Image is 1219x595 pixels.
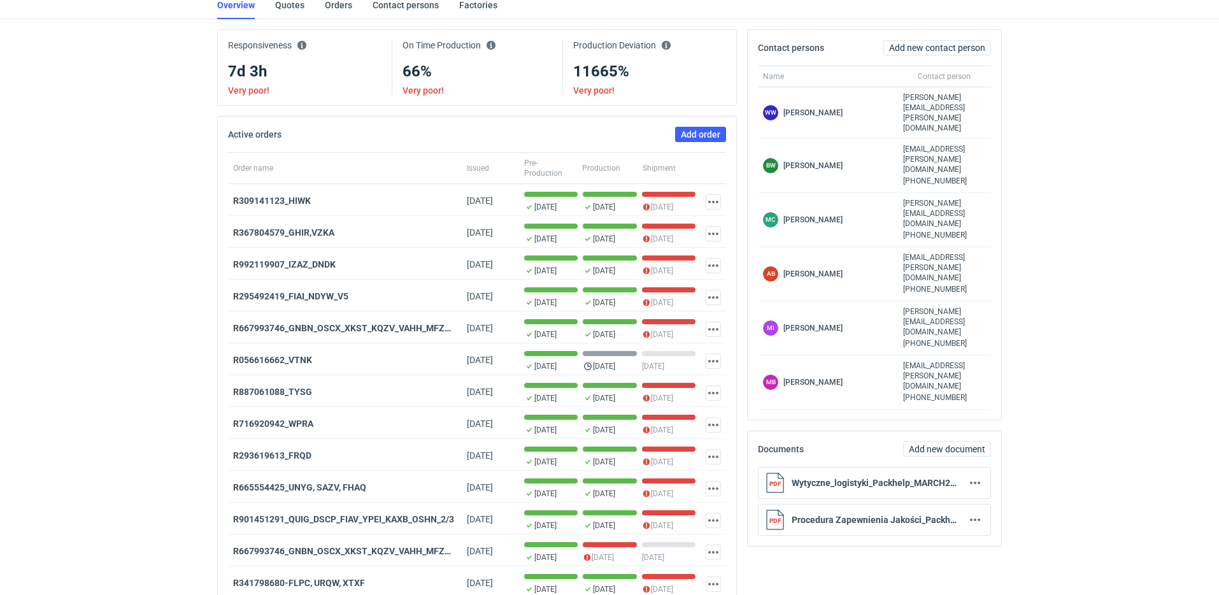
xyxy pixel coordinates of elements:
[467,355,493,365] span: 13/08/2025
[534,520,557,531] p: [DATE]
[534,202,557,212] p: [DATE]
[763,375,778,390] figcaption: MB
[651,520,673,531] p: [DATE]
[593,234,615,244] p: [DATE]
[898,247,991,301] div: [PHONE_NUMBER]
[233,482,366,492] strong: R665554425_UNYG, SAZV, FHAQ
[534,234,557,244] p: [DATE]
[582,163,620,173] span: Production
[534,584,557,594] p: [DATE]
[233,419,313,429] a: R716920942_WPRA
[573,63,726,81] div: 11665%
[524,158,574,178] span: Pre-Production
[883,40,991,55] button: Add new contact person
[467,546,493,556] span: 05/12/2023
[903,441,991,457] button: Add new document
[758,444,804,454] h2: Documents
[758,43,824,53] h2: Contact persons
[898,193,991,247] div: [PHONE_NUMBER]
[233,291,348,301] a: R295492419_FIAI_NDYW_V5
[898,301,991,355] div: [PHONE_NUMBER]
[758,193,898,247] div: Marta Czupryniak
[651,329,673,340] p: [DATE]
[403,86,552,95] div: Very poor!
[763,266,778,282] div: Alina Bartol
[792,478,960,488] p: Wytyczne_logistyki_Packhelp_MARCH2023_0320_V7PL.pdf
[889,43,985,52] span: Add new contact person
[467,482,493,492] span: 05/05/2025
[783,161,843,171] p: [PERSON_NAME]
[783,108,843,118] p: [PERSON_NAME]
[403,63,552,81] div: 66%
[651,202,673,212] p: [DATE]
[792,515,960,525] p: Procedura Zapewnienia Jakości_Packhelp (2).pdf
[233,387,312,397] strong: R887061088_TYSG
[467,163,489,173] span: Issued
[651,425,673,435] p: [DATE]
[467,419,493,429] span: 03/07/2024
[763,320,778,336] figcaption: MI
[651,266,673,276] p: [DATE]
[903,361,986,391] span: [EMAIL_ADDRESS][PERSON_NAME][DOMAIN_NAME]
[233,546,495,556] strong: R667993746_GNBN_OSCX_XKST_KQZV_VAHH_MFZW_GMVT_v4
[467,323,493,333] span: 24/10/2023
[918,71,971,82] span: Contact person
[651,584,673,594] p: [DATE]
[651,234,673,244] p: [DATE]
[233,196,311,206] a: R309141123_HIWK
[233,163,273,173] span: Order name
[706,385,721,401] button: Actions
[706,513,721,528] button: Actions
[228,40,381,63] h3: Responsiveness
[706,194,721,210] button: Actions
[706,258,721,273] button: Actions
[593,457,615,467] p: [DATE]
[763,105,778,120] figcaption: WW
[467,387,493,397] span: 27/11/2024
[233,514,454,524] a: R901451291_QUIG_DSCP_FIAV_YPEI_KAXB_OSHN_2/3
[903,252,986,283] span: [EMAIL_ADDRESS][PERSON_NAME][DOMAIN_NAME]
[573,86,726,95] div: Very poor!
[534,361,557,371] p: [DATE]
[534,489,557,499] p: [DATE]
[534,266,557,276] p: [DATE]
[783,323,843,333] p: [PERSON_NAME]
[758,87,898,139] div: Wojciech Wojciechowicz
[898,355,991,410] div: [PHONE_NUMBER]
[403,40,552,63] h3: On Time Production
[763,320,778,336] div: Monika Iskrzyńska
[706,481,721,496] button: Actions
[593,520,615,531] p: [DATE]
[763,212,778,227] div: Marta Czupryniak
[783,269,843,279] p: [PERSON_NAME]
[706,226,721,241] button: Actions
[593,361,615,371] p: [DATE]
[675,127,726,142] a: Add order
[769,517,781,524] tspan: PDF
[758,301,898,355] div: Monika Iskrzyńska
[783,215,843,225] p: [PERSON_NAME]
[534,552,557,563] p: [DATE]
[534,457,557,467] p: [DATE]
[233,227,334,238] a: R367804579_GHIR,VZKA
[593,297,615,308] p: [DATE]
[909,445,985,454] span: Add new document
[534,393,557,403] p: [DATE]
[763,71,784,82] span: Name
[903,144,986,175] span: [EMAIL_ADDRESS][PERSON_NAME][DOMAIN_NAME]
[467,291,493,301] span: 20/03/2024
[467,578,493,588] span: 28/01/2025
[467,259,493,269] span: 27/02/2024
[763,105,778,120] div: Wojciech Wojciechowicz
[467,450,493,461] span: 10/06/2025
[233,355,312,365] a: R056616662_VTNK
[233,323,524,333] strong: R667993746_GNBN_OSCX_XKST_KQZV_VAHH_MFZW_GMVT_2ndbatch
[706,545,721,560] button: Actions
[593,489,615,499] p: [DATE]
[593,202,615,212] p: [DATE]
[763,158,778,173] div: Beata Woźniak-Jankowska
